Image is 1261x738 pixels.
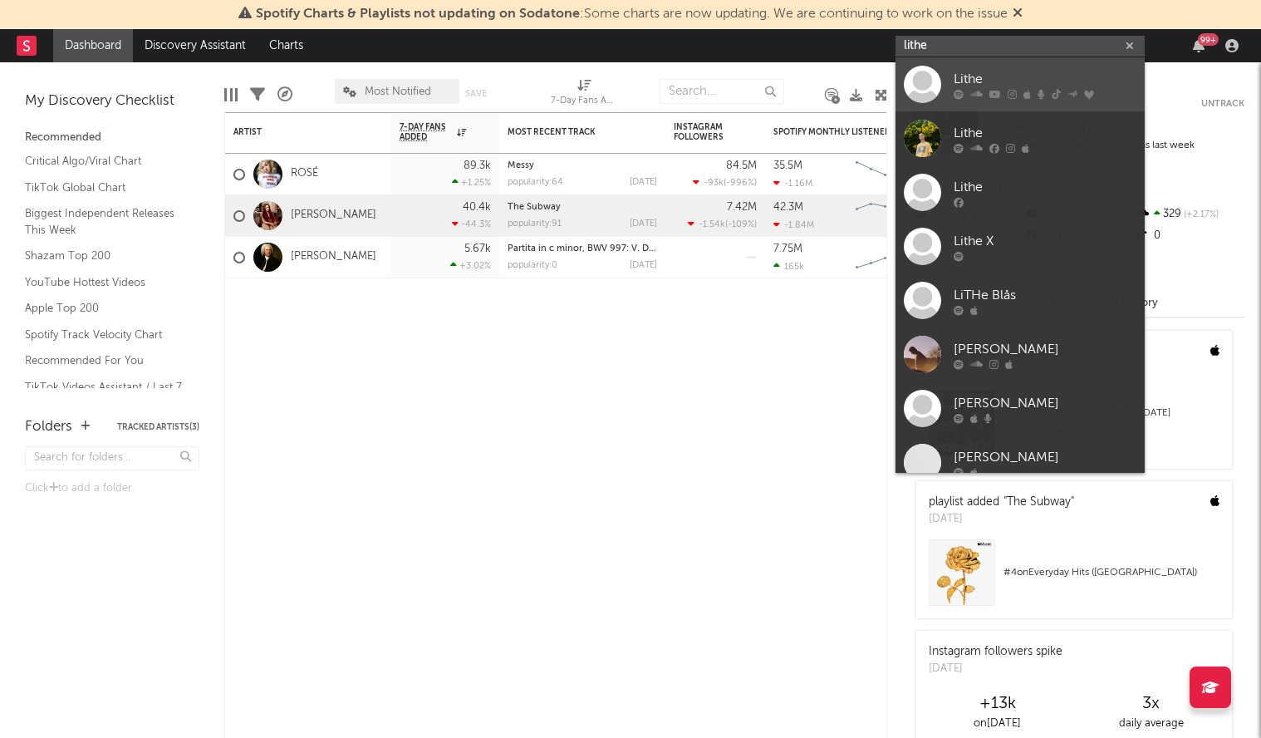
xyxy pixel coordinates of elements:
div: popularity: 64 [508,178,563,187]
a: ROSÉ [291,167,318,181]
div: ( ) [688,219,757,229]
div: LiTHe Blås [954,285,1136,305]
div: Spotify Monthly Listeners [773,127,898,137]
a: YouTube Hottest Videos [25,273,183,292]
input: Search for folders... [25,446,199,470]
div: A&R Pipeline [277,71,292,119]
div: 7.75M [773,244,802,254]
div: [DATE] [929,661,1062,677]
div: Messy [508,161,657,170]
div: Artist [233,127,358,137]
span: : Some charts are now updating. We are continuing to work on the issue [256,7,1008,21]
button: Save [465,89,487,98]
a: Dashboard [53,29,133,62]
div: Instagram followers spike [929,643,1062,661]
div: [DATE] [630,261,657,270]
div: [DATE] [929,511,1074,528]
a: [PERSON_NAME] [895,381,1145,435]
div: Lithe X [954,231,1136,251]
div: My Discovery Checklist [25,91,199,111]
button: Untrack [1201,96,1244,112]
a: Critical Algo/Viral Chart [25,152,183,170]
div: [DATE] [630,178,657,187]
span: +2.17 % [1181,210,1219,219]
span: Spotify Charts & Playlists not updating on Sodatone [256,7,580,21]
div: playlist added [929,494,1074,511]
div: Partita in c minor, BWV 997: V. Double (of the Gigue) [508,244,657,253]
div: 165k [773,261,804,272]
div: ( ) [693,177,757,188]
div: Click to add a folder. [25,479,199,499]
div: Lithe [954,177,1136,197]
a: Charts [258,29,315,62]
span: -996 % [726,179,754,188]
a: Lithe X [895,219,1145,273]
div: 35.5M [773,160,802,171]
a: [PERSON_NAME] [895,435,1145,490]
div: [DATE] [630,219,657,229]
div: 42.3M [773,202,803,213]
button: Tracked Artists(3) [117,423,199,431]
a: Apple Top 200 [25,299,183,317]
div: [PERSON_NAME] [954,447,1136,467]
div: Filters [250,71,265,119]
a: Lithe [895,111,1145,165]
a: LiTHe Blås [895,273,1145,327]
span: Dismiss [1013,7,1023,21]
div: 84.5M [726,160,757,171]
div: on [DATE] [920,714,1074,734]
svg: Chart title [848,195,923,237]
a: "The Subway" [1003,496,1074,508]
span: 7-Day Fans Added [400,122,453,142]
a: [PERSON_NAME] [291,250,376,264]
span: Most Notified [365,86,431,97]
div: Lithe [954,69,1136,89]
a: [PERSON_NAME] [291,209,376,223]
input: Search... [660,79,784,104]
a: Biggest Independent Releases This Week [25,204,183,239]
div: Recommended [25,128,199,148]
div: popularity: 0 [508,261,557,270]
a: Spotify Track Velocity Chart [25,326,183,344]
div: 40.4k [463,202,491,213]
svg: Chart title [848,237,923,278]
a: Lithe [895,165,1145,219]
span: -109 % [728,220,754,229]
div: 7-Day Fans Added (7-Day Fans Added) [551,91,617,111]
a: Discovery Assistant [133,29,258,62]
span: -93k [704,179,724,188]
div: 5.67k [464,244,491,254]
a: TikTok Videos Assistant / Last 7 Days - Top [25,378,183,412]
a: Shazam Top 200 [25,247,183,265]
div: Folders [25,417,72,437]
svg: Chart title [848,154,923,195]
div: +1.25 % [452,177,491,188]
div: [PERSON_NAME] [954,339,1136,359]
div: popularity: 91 [508,219,562,229]
div: +3.02 % [450,260,491,271]
div: daily average [1074,714,1228,734]
div: Edit Columns [224,71,238,119]
div: # 4 on Everyday Hits ([GEOGRAPHIC_DATA]) [1003,563,1219,583]
div: Lithe [954,123,1136,143]
a: The Subway [508,203,561,212]
a: Lithe [895,57,1145,111]
div: Most Recent Track [508,127,632,137]
div: [PERSON_NAME] [954,393,1136,413]
a: TikTok Global Chart [25,179,183,197]
div: 3 x [1074,694,1228,714]
div: 99 + [1198,33,1219,46]
span: -1.54k [699,220,725,229]
div: +13k [920,694,1074,714]
div: -1.84M [773,219,814,230]
div: 329 [1134,204,1244,225]
a: Recommended For You [25,352,183,370]
div: -44.3 % [452,219,491,229]
button: 99+ [1193,39,1205,52]
div: The Subway [508,203,657,212]
input: Search for artists [895,36,1145,57]
div: 7-Day Fans Added (7-Day Fans Added) [551,71,617,119]
a: [PERSON_NAME] [895,327,1145,381]
div: Instagram Followers [674,122,732,142]
div: 0 [1134,225,1244,247]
